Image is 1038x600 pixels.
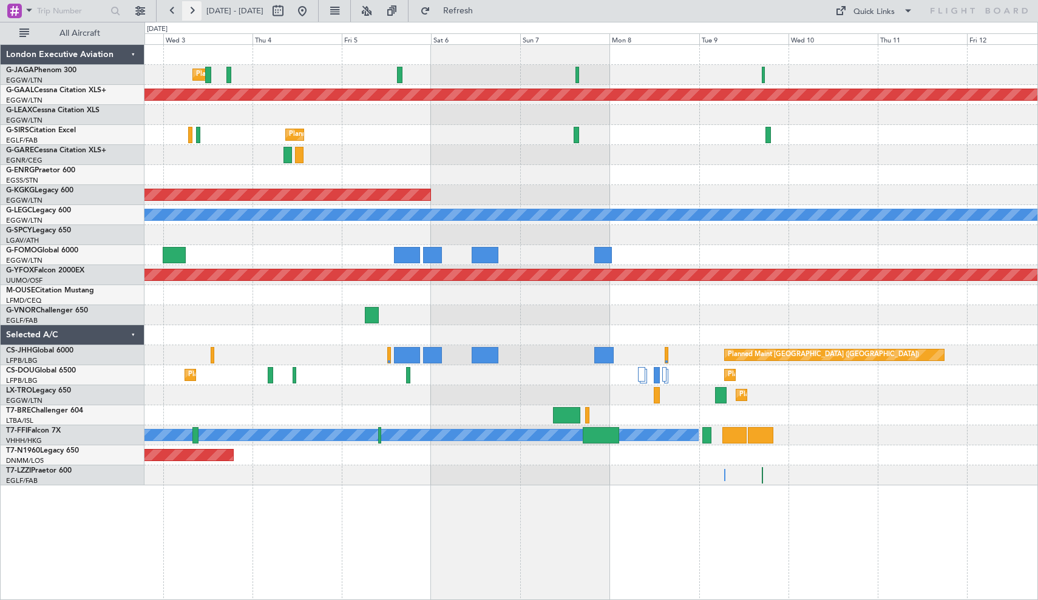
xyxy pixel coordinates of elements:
[6,387,32,394] span: LX-TRO
[6,467,31,474] span: T7-LZZI
[253,33,342,44] div: Thu 4
[6,316,38,325] a: EGLF/FAB
[878,33,967,44] div: Thu 11
[433,7,484,15] span: Refresh
[6,116,42,125] a: EGGW/LTN
[6,276,42,285] a: UUMO/OSF
[789,33,878,44] div: Wed 10
[6,236,39,245] a: LGAV/ATH
[6,216,42,225] a: EGGW/LTN
[6,207,71,214] a: G-LEGCLegacy 600
[6,107,100,114] a: G-LEAXCessna Citation XLS
[6,436,42,445] a: VHHH/HKG
[728,346,919,364] div: Planned Maint [GEOGRAPHIC_DATA] ([GEOGRAPHIC_DATA])
[6,167,35,174] span: G-ENRG
[6,107,32,114] span: G-LEAX
[6,376,38,385] a: LFPB/LBG
[6,287,35,294] span: M-OUSE
[431,33,520,44] div: Sat 6
[739,386,819,404] div: Planned Maint Dusseldorf
[6,267,84,274] a: G-YFOXFalcon 2000EX
[6,247,78,254] a: G-FOMOGlobal 6000
[6,416,33,425] a: LTBA/ISL
[6,307,36,314] span: G-VNOR
[6,467,72,474] a: T7-LZZIPraetor 600
[6,447,40,454] span: T7-N1960
[6,227,32,234] span: G-SPCY
[289,126,480,144] div: Planned Maint [GEOGRAPHIC_DATA] ([GEOGRAPHIC_DATA])
[147,24,168,35] div: [DATE]
[6,136,38,145] a: EGLF/FAB
[520,33,609,44] div: Sun 7
[6,147,34,154] span: G-GARE
[6,307,88,314] a: G-VNORChallenger 650
[853,6,895,18] div: Quick Links
[728,366,919,384] div: Planned Maint [GEOGRAPHIC_DATA] ([GEOGRAPHIC_DATA])
[6,127,29,134] span: G-SIRS
[6,196,42,205] a: EGGW/LTN
[163,33,253,44] div: Wed 3
[6,347,73,354] a: CS-JHHGlobal 6000
[6,187,35,194] span: G-KGKG
[6,407,31,414] span: T7-BRE
[6,347,32,354] span: CS-JHH
[37,2,107,20] input: Trip Number
[6,147,106,154] a: G-GARECessna Citation XLS+
[6,407,83,414] a: T7-BREChallenger 604
[342,33,431,44] div: Fri 5
[6,76,42,85] a: EGGW/LTN
[6,156,42,165] a: EGNR/CEG
[6,387,71,394] a: LX-TROLegacy 650
[6,207,32,214] span: G-LEGC
[6,167,75,174] a: G-ENRGPraetor 600
[6,267,34,274] span: G-YFOX
[6,187,73,194] a: G-KGKGLegacy 600
[188,366,379,384] div: Planned Maint [GEOGRAPHIC_DATA] ([GEOGRAPHIC_DATA])
[6,367,76,374] a: CS-DOUGlobal 6500
[6,67,76,74] a: G-JAGAPhenom 300
[829,1,919,21] button: Quick Links
[13,24,132,43] button: All Aircraft
[6,367,35,374] span: CS-DOU
[6,476,38,485] a: EGLF/FAB
[6,456,44,465] a: DNMM/LOS
[699,33,789,44] div: Tue 9
[32,29,128,38] span: All Aircraft
[6,87,34,94] span: G-GAAL
[206,5,263,16] span: [DATE] - [DATE]
[6,256,42,265] a: EGGW/LTN
[6,67,34,74] span: G-JAGA
[6,427,61,434] a: T7-FFIFalcon 7X
[6,396,42,405] a: EGGW/LTN
[6,127,76,134] a: G-SIRSCitation Excel
[6,87,106,94] a: G-GAALCessna Citation XLS+
[6,296,41,305] a: LFMD/CEQ
[6,176,38,185] a: EGSS/STN
[609,33,699,44] div: Mon 8
[6,227,71,234] a: G-SPCYLegacy 650
[6,447,79,454] a: T7-N1960Legacy 650
[415,1,487,21] button: Refresh
[6,96,42,105] a: EGGW/LTN
[6,356,38,365] a: LFPB/LBG
[6,287,94,294] a: M-OUSECitation Mustang
[6,247,37,254] span: G-FOMO
[6,427,27,434] span: T7-FFI
[196,66,387,84] div: Planned Maint [GEOGRAPHIC_DATA] ([GEOGRAPHIC_DATA])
